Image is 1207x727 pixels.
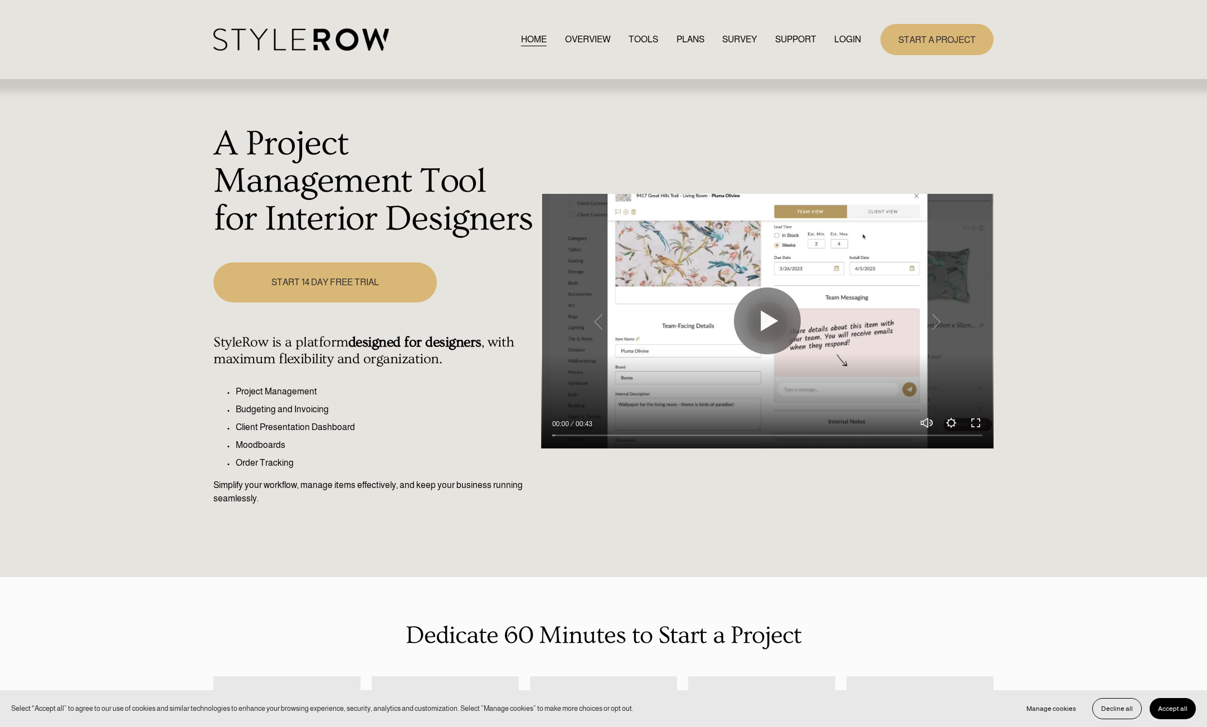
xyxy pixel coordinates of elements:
[236,438,535,452] p: Moodboards
[775,32,816,47] a: folder dropdown
[775,33,816,46] span: SUPPORT
[236,456,535,470] p: Order Tracking
[213,125,535,238] h1: A Project Management Tool for Interior Designers
[1158,705,1187,713] span: Accept all
[734,287,801,354] button: Play
[722,32,757,47] a: SURVEY
[676,32,704,47] a: PLANS
[521,32,547,47] a: HOME
[1150,698,1196,719] button: Accept all
[565,32,611,47] a: OVERVIEW
[236,403,535,416] p: Budgeting and Invoicing
[236,421,535,434] p: Client Presentation Dashboard
[834,32,861,47] a: LOGIN
[1101,705,1133,713] span: Decline all
[1026,705,1076,713] span: Manage cookies
[236,385,535,398] p: Project Management
[213,334,535,368] h4: StyleRow is a platform , with maximum flexibility and organization.
[1018,698,1084,719] button: Manage cookies
[1092,698,1142,719] button: Decline all
[572,418,595,430] div: Duration
[880,24,994,55] a: START A PROJECT
[213,262,436,302] a: START 14 DAY FREE TRIAL
[552,418,572,430] div: Current time
[213,617,994,654] p: Dedicate 60 Minutes to Start a Project
[213,28,389,51] img: StyleRow
[552,431,982,439] input: Seek
[213,479,535,505] p: Simplify your workflow, manage items effectively, and keep your business running seamlessly.
[348,334,481,350] strong: designed for designers
[629,32,658,47] a: TOOLS
[11,703,634,714] p: Select “Accept all” to agree to our use of cookies and similar technologies to enhance your brows...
